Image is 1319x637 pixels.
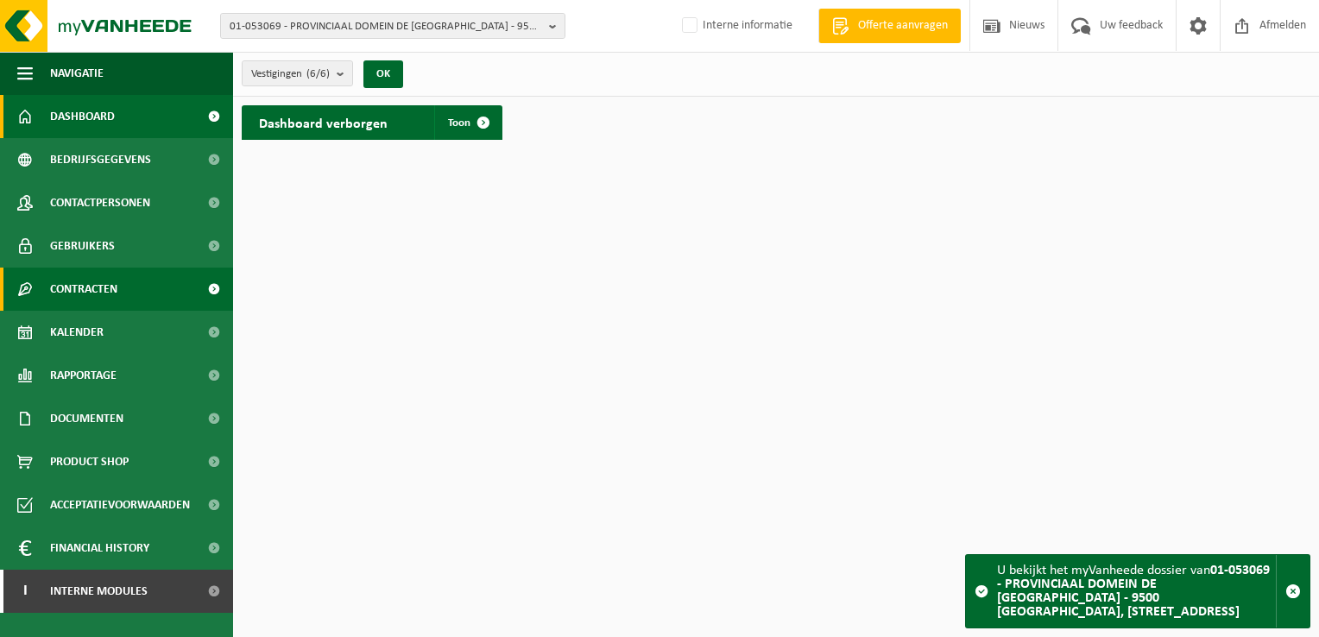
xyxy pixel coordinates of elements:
span: Vestigingen [251,61,330,87]
button: Vestigingen(6/6) [242,60,353,86]
button: OK [363,60,403,88]
span: Product Shop [50,440,129,483]
span: Documenten [50,397,123,440]
strong: 01-053069 - PROVINCIAAL DOMEIN DE [GEOGRAPHIC_DATA] - 9500 [GEOGRAPHIC_DATA], [STREET_ADDRESS] [997,564,1270,619]
span: 01-053069 - PROVINCIAAL DOMEIN DE [GEOGRAPHIC_DATA] - 9500 [GEOGRAPHIC_DATA], [STREET_ADDRESS] [230,14,542,40]
span: Kalender [50,311,104,354]
span: Toon [448,117,470,129]
span: Acceptatievoorwaarden [50,483,190,527]
label: Interne informatie [678,13,792,39]
count: (6/6) [306,68,330,79]
span: Offerte aanvragen [854,17,952,35]
span: Rapportage [50,354,117,397]
a: Offerte aanvragen [818,9,961,43]
span: Navigatie [50,52,104,95]
span: Financial History [50,527,149,570]
div: U bekijkt het myVanheede dossier van [997,555,1276,628]
span: Contracten [50,268,117,311]
span: Gebruikers [50,224,115,268]
span: I [17,570,33,613]
h2: Dashboard verborgen [242,105,405,139]
span: Bedrijfsgegevens [50,138,151,181]
button: 01-053069 - PROVINCIAAL DOMEIN DE [GEOGRAPHIC_DATA] - 9500 [GEOGRAPHIC_DATA], [STREET_ADDRESS] [220,13,565,39]
span: Dashboard [50,95,115,138]
a: Toon [434,105,501,140]
span: Interne modules [50,570,148,613]
span: Contactpersonen [50,181,150,224]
